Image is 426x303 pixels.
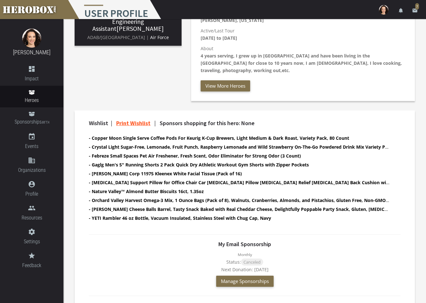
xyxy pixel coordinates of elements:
small: BETA [42,120,49,125]
span: Manage Sponsorships [221,278,269,284]
b: - Nature Valley™ Almond Butter Biscuits 16ct, 1.35oz [89,188,204,194]
span: ADAB/[GEOGRAPHIC_DATA] | [87,34,149,40]
b: 4 years serving, I grew up in [GEOGRAPHIC_DATA] and have been living in the [GEOGRAPHIC_DATA] for... [201,53,402,73]
span: | [154,119,156,127]
a: [PERSON_NAME] [13,49,50,56]
b: - Gaglg Men's 5" Running Shorts 2 Pack Quick Dry Athletic Workout Gym Shorts with Zipper Pockets [89,162,309,168]
span: Engineering Assistant [92,17,144,32]
li: Copper Moon Single Serve Coffee Pods For Keurig K-Cup Brewers, Light Medium & Dark Roast, Variety... [89,134,389,142]
b: - Copper Moon Single Serve Coffee Pods For Keurig K-Cup Brewers, Light Medium & Dark Roast, Varie... [89,135,349,141]
img: image [22,29,41,48]
button: Manage Sponsorships [216,276,274,287]
b: - YETI Rambler 46 oz Bottle, Vacuum Insulated, Stainless Steel with Chug Cap, Navy [89,215,271,221]
span: 7 [415,3,419,10]
small: Monthly [238,252,252,257]
span: | [111,119,112,127]
li: Orchard Valley Harvest Omega-3 Mix, 1 Ounce Bags (Pack of 8), Walnuts, Cranberries, Almonds, and ... [89,197,389,204]
h3: [PERSON_NAME] [80,18,176,32]
p: Active/Last Tour [201,27,405,42]
span: Next Donation: [DATE] [221,266,269,273]
a: Print Wishlist [116,119,150,127]
i: email [412,8,418,13]
img: user-image [379,5,389,15]
li: Utz Cheese Balls Barrel, Tasty Snack Baked with Real Cheddar Cheese, Delightfully Poppable Party ... [89,205,389,213]
b: - Febreze Small Spaces Pet Air Freshener, Fresh Scent, Odor Eliminator for Strong Odor (3 Count) [89,153,301,159]
b: [PERSON_NAME], [US_STATE] [201,17,264,23]
button: View More Heroes [201,80,250,91]
span: Sponsors shopping for this hero: None [160,119,255,127]
span: Air Force [150,34,169,40]
b: - [PERSON_NAME] Corp 11975 Kleenex White Facial Tissue (Pack of 16) [89,171,242,177]
li: Gaglg Men's 5" Running Shorts 2 Pack Quick Dry Athletic Workout Gym Shorts with Zipper Pockets [89,161,389,168]
li: Lumbar Support Pillow for Office Chair Car Lumbar Pillow Lower Back Pain Relief Memory Foam Back ... [89,179,389,186]
b: [DATE] to [DATE] [201,35,237,41]
li: YETI Rambler 46 oz Bottle, Vacuum Insulated, Stainless Steel with Chug Cap, Navy [89,214,389,222]
li: Crystal Light Sugar-Free, Lemonade, Fruit Punch, Raspberry Lemonade and Wild Strawberry On-The-Go... [89,143,389,151]
h4: Wishlist [89,120,389,126]
p: Canceled [241,259,263,266]
li: Febreze Small Spaces Pet Air Freshener, Fresh Scent, Odor Eliminator for Strong Odor (3 Count) [89,152,389,159]
i: notifications [398,8,404,13]
h4: My Email Sponsorship [89,241,401,247]
li: Nature Valley™ Almond Butter Biscuits 16ct, 1.35oz [89,188,389,195]
p: About [201,45,405,74]
div: Status: [89,258,401,266]
li: Kimberly-clark Corp 11975 Kleenex White Facial Tissue (Pack of 16) [89,170,389,177]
